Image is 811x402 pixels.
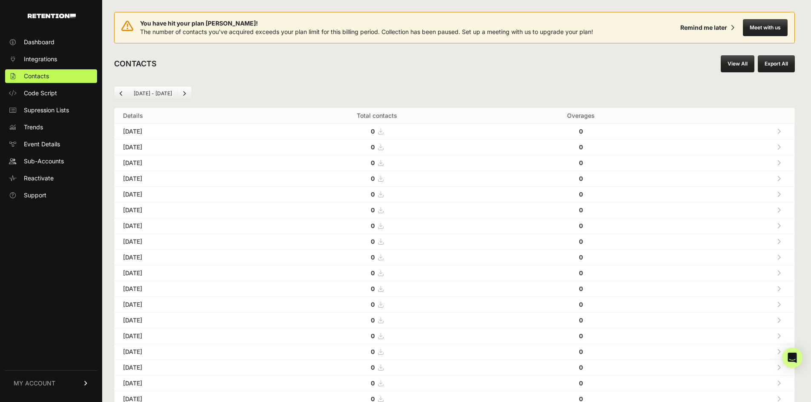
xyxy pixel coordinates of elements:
[28,14,76,18] img: Retention.com
[371,301,375,308] strong: 0
[371,128,375,135] strong: 0
[115,108,262,124] th: Details
[5,188,97,202] a: Support
[5,137,97,151] a: Event Details
[115,281,262,297] td: [DATE]
[371,348,375,355] strong: 0
[371,143,375,151] strong: 0
[262,108,492,124] th: Total contacts
[721,55,754,72] a: View All
[371,285,375,292] strong: 0
[115,140,262,155] td: [DATE]
[115,376,262,391] td: [DATE]
[115,124,262,140] td: [DATE]
[5,120,97,134] a: Trends
[178,87,191,100] a: Next
[115,87,128,100] a: Previous
[758,55,795,72] button: Export All
[579,316,583,324] strong: 0
[371,364,375,371] strong: 0
[5,52,97,66] a: Integrations
[579,285,583,292] strong: 0
[24,89,57,97] span: Code Script
[128,90,177,97] li: [DATE] - [DATE]
[579,206,583,214] strong: 0
[5,103,97,117] a: Supression Lists
[115,360,262,376] td: [DATE]
[680,23,727,32] div: Remind me later
[579,364,583,371] strong: 0
[115,187,262,202] td: [DATE]
[579,191,583,198] strong: 0
[492,108,670,124] th: Overages
[24,123,43,131] span: Trends
[5,370,97,396] a: MY ACCOUNT
[579,128,583,135] strong: 0
[371,175,375,182] strong: 0
[579,301,583,308] strong: 0
[371,332,375,339] strong: 0
[115,297,262,313] td: [DATE]
[114,58,157,70] h2: CONTACTS
[24,72,49,80] span: Contacts
[371,379,375,387] strong: 0
[24,174,54,182] span: Reactivate
[579,159,583,166] strong: 0
[579,238,583,245] strong: 0
[579,143,583,151] strong: 0
[5,86,97,100] a: Code Script
[579,175,583,182] strong: 0
[115,313,262,328] td: [DATE]
[140,28,593,35] span: The number of contacts you've acquired exceeds your plan limit for this billing period. Collectio...
[743,19,788,36] button: Meet with us
[579,348,583,355] strong: 0
[371,238,375,245] strong: 0
[677,20,738,35] button: Remind me later
[371,191,375,198] strong: 0
[115,234,262,250] td: [DATE]
[14,379,55,388] span: MY ACCOUNT
[371,222,375,229] strong: 0
[579,269,583,277] strong: 0
[24,157,64,165] span: Sub-Accounts
[371,316,375,324] strong: 0
[115,155,262,171] td: [DATE]
[140,19,593,28] span: You have hit your plan [PERSON_NAME]!
[115,250,262,265] td: [DATE]
[115,265,262,281] td: [DATE]
[579,254,583,261] strong: 0
[371,159,375,166] strong: 0
[24,55,57,63] span: Integrations
[24,106,69,114] span: Supression Lists
[115,218,262,234] td: [DATE]
[5,154,97,168] a: Sub-Accounts
[371,206,375,214] strong: 0
[5,69,97,83] a: Contacts
[24,140,60,148] span: Event Details
[115,171,262,187] td: [DATE]
[115,344,262,360] td: [DATE]
[579,379,583,387] strong: 0
[24,191,46,200] span: Support
[782,348,802,368] div: Open Intercom Messenger
[579,332,583,339] strong: 0
[24,38,54,46] span: Dashboard
[579,222,583,229] strong: 0
[371,254,375,261] strong: 0
[5,35,97,49] a: Dashboard
[115,202,262,218] td: [DATE]
[5,171,97,185] a: Reactivate
[371,269,375,277] strong: 0
[115,328,262,344] td: [DATE]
